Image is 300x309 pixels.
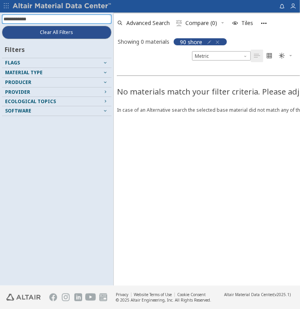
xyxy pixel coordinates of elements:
button: Provider [2,88,111,97]
span: Producer [5,79,31,86]
span: Software [5,107,31,114]
button: Ecological Topics [2,97,111,106]
div: Filters [2,39,29,58]
span: Compare (0) [185,20,217,26]
span: Ecological Topics [5,98,56,105]
div: Showing 0 materials [118,38,169,45]
span: Altair Material Data Center [224,292,273,297]
span: Metric [192,51,251,61]
div: Unit System [192,51,251,61]
img: Altair Material Data Center [13,2,112,10]
button: Flags [2,58,111,68]
button: Material Type [2,68,111,77]
img: Altair Engineering [6,294,41,301]
button: Theme [276,50,296,62]
span: Advanced Search [126,20,170,26]
span: Material Type [5,69,43,76]
span: Clear All Filters [40,29,74,36]
span: 90 shore [180,38,202,45]
button: Clear All Filters [2,26,111,39]
span: Tiles [241,20,253,26]
i:  [266,53,273,59]
div: © 2025 Altair Engineering, Inc. All Rights Reserved. [116,297,211,303]
div: (v2025.1) [224,292,291,297]
span: Flags [5,59,20,66]
i:  [279,53,285,59]
button: Tile View [263,50,276,62]
i:  [254,53,260,59]
button: Producer [2,78,111,87]
a: Privacy [116,292,128,297]
button: Table View [251,50,263,62]
button: Software [2,106,111,116]
span: Provider [5,89,30,95]
a: Website Terms of Use [134,292,172,297]
i:  [176,20,182,26]
a: Cookie Consent [177,292,206,297]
